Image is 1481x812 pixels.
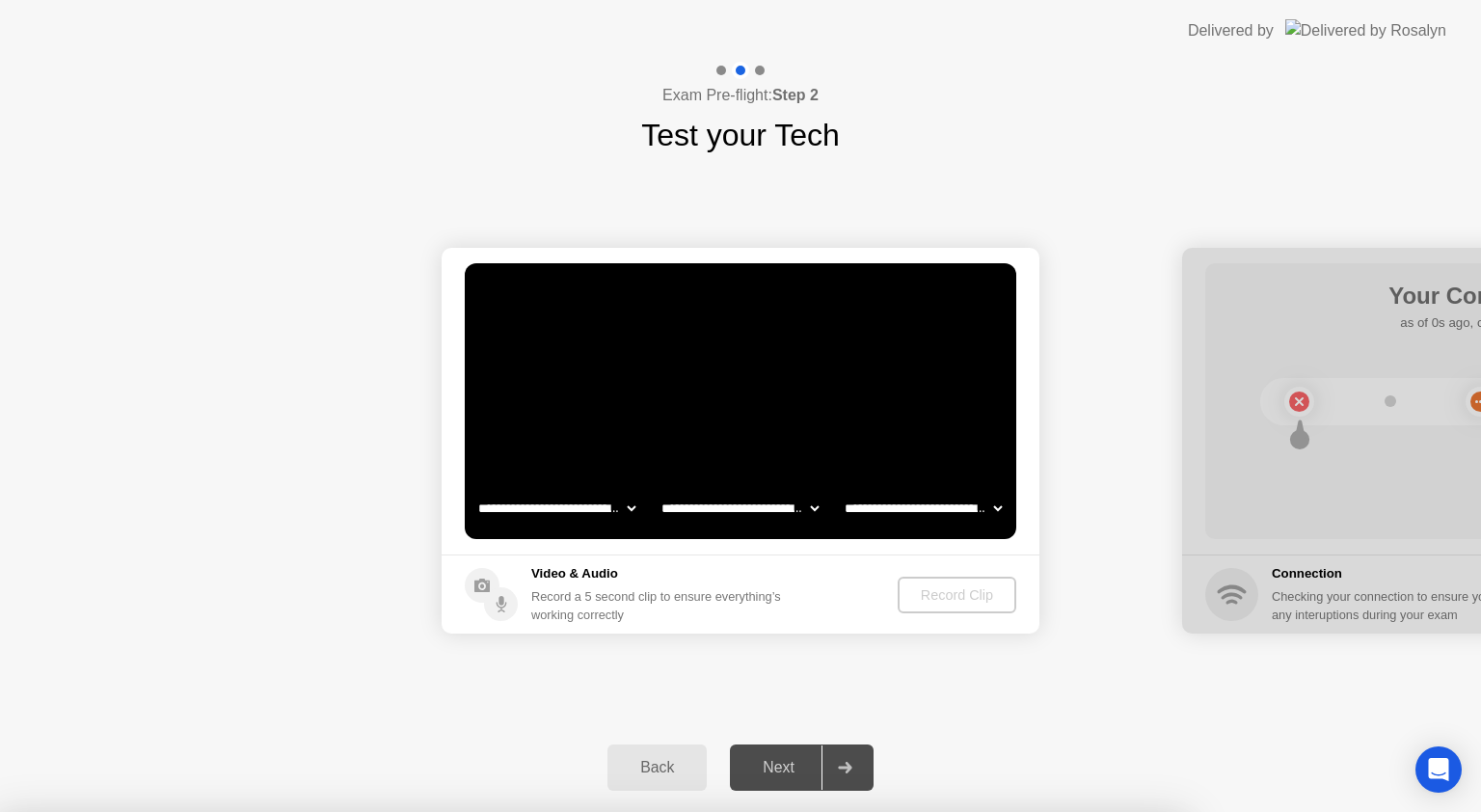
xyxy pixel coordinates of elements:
div: Open Intercom Messenger [1415,746,1462,793]
h1: Test your Tech [641,112,840,158]
div: Back [613,759,701,776]
h5: Video & Audio [531,564,789,583]
div: Next [736,759,821,776]
div: Record Clip [905,587,1009,603]
select: Available speakers [658,489,822,528]
div: Delivered by [1188,19,1274,42]
select: Available cameras [474,489,639,528]
div: Record a 5 second clip to ensure everything’s working correctly [531,587,789,624]
img: Delivered by Rosalyn [1285,19,1446,41]
h4: Exam Pre-flight: [662,84,819,107]
select: Available microphones [841,489,1006,528]
b: Step 2 [772,87,819,103]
